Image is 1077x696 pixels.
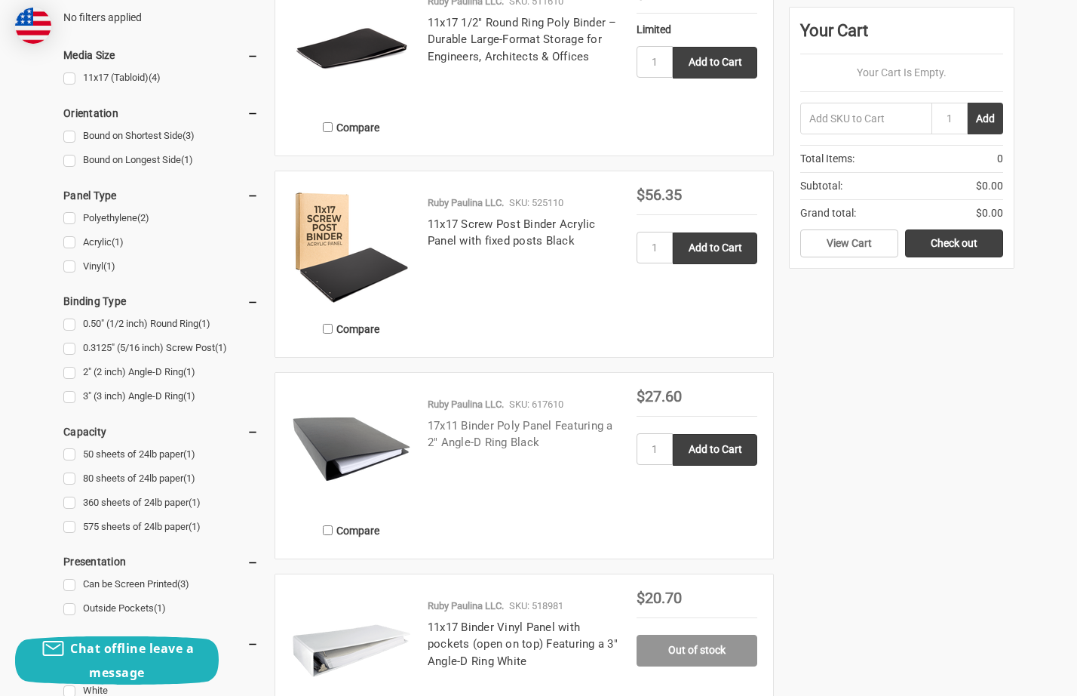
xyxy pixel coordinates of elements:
input: Add to Cart [673,47,757,79]
a: Can be Screen Printed [63,574,259,595]
span: (1) [183,473,195,484]
span: Total Items: [800,151,855,167]
label: Compare [291,518,412,543]
a: 11x17 (Tabloid) [63,68,259,88]
input: Compare [323,324,333,334]
input: Compare [323,122,333,132]
span: $20.70 [637,589,682,607]
a: 575 sheets of 24lb paper [63,517,259,537]
input: Compare [323,525,333,535]
span: (1) [112,236,124,248]
p: Ruby Paulina LLC. [428,599,504,614]
span: Subtotal: [800,178,842,194]
a: 80 sheets of 24lb paper [63,469,259,489]
button: Add [968,103,1003,134]
span: (1) [183,448,195,460]
label: Compare [291,316,412,341]
h5: Media Size [63,46,259,64]
div: Your Cart [800,18,1003,54]
button: Chat offline leave a message [15,636,219,685]
h5: Binding Type [63,292,259,310]
h5: Panel Type [63,186,259,205]
span: (1) [183,366,195,377]
span: (1) [198,318,210,329]
span: (3) [177,578,189,590]
h5: Capacity [63,423,259,441]
a: 360 sheets of 24lb paper [63,493,259,513]
a: 11x17 1/2" Round Ring Poly Binder – Durable Large-Format Storage for Engineers, Architects & Offices [428,16,617,63]
a: 0.50" (1/2 inch) Round Ring [63,314,259,334]
p: Ruby Paulina LLC. [428,397,504,412]
span: (1) [181,154,193,165]
p: SKU: 518981 [509,599,563,614]
input: Add SKU to Cart [800,103,931,134]
span: Grand total: [800,205,856,221]
span: Chat offline leave a message [70,640,194,681]
a: Polyethylene [63,208,259,229]
span: (1) [215,342,227,353]
span: (4) [149,72,161,83]
a: Out of stock [637,635,757,667]
span: $27.60 [637,387,682,405]
span: (3) [183,130,195,141]
a: Outside Pockets [63,599,259,619]
input: Add to Cart [673,233,757,264]
p: SKU: 617610 [509,397,563,412]
div: Limited [637,22,757,38]
a: 11x17 Binder Vinyl Panel with pockets (open on top) Featuring a 3" Angle-D Ring White [428,621,618,668]
span: (1) [183,390,195,402]
a: Vinyl [63,257,259,277]
a: Bound on Shortest Side [63,126,259,146]
span: (1) [154,602,166,614]
span: 0 [997,151,1003,167]
span: $56.35 [637,186,682,204]
h5: Orientation [63,104,259,122]
span: (2) [137,212,149,223]
a: 3" (3 inch) Angle-D Ring [63,386,259,407]
span: (1) [103,260,115,272]
a: 2" (2 inch) Angle-D Ring [63,362,259,383]
span: (1) [189,497,201,508]
p: SKU: 525110 [509,196,563,211]
a: View Cart [800,229,898,258]
a: 0.3125" (5/16 inch) Screw Post [63,338,259,359]
input: Add to Cart [673,434,757,466]
span: $0.00 [976,205,1003,221]
h5: Presentation [63,553,259,571]
span: $0.00 [976,178,1003,194]
a: Check out [905,229,1003,258]
img: duty and tax information for United States [15,8,51,44]
label: Compare [291,115,412,140]
a: 50 sheets of 24lb paper [63,445,259,465]
p: Your Cart Is Empty. [800,65,1003,81]
span: (1) [189,521,201,532]
p: Ruby Paulina LLC. [428,196,504,211]
img: 11x17 Screw Post Binder Acrylic Panel with fixed posts Black [291,187,412,308]
img: 17x11 Binder Poly Panel Featuring a 2" Angle-D Ring Black [291,389,412,510]
a: Acrylic [63,233,259,253]
a: 11x17 Screw Post Binder Acrylic Panel with fixed posts Black [428,217,596,248]
a: Bound on Longest Side [63,150,259,171]
a: 17x11 Binder Poly Panel Featuring a 2" Angle-D Ring Black [428,419,613,450]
